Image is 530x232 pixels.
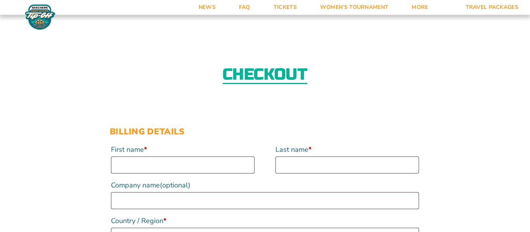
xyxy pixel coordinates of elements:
img: Fort Myers Tip-Off [23,4,57,30]
label: Country / Region [111,214,419,228]
h2: Checkout [223,67,308,84]
label: Company name [111,178,419,192]
label: Last name [275,143,419,156]
h3: Billing details [110,127,420,137]
span: (optional) [160,180,191,190]
label: First name [111,143,255,156]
